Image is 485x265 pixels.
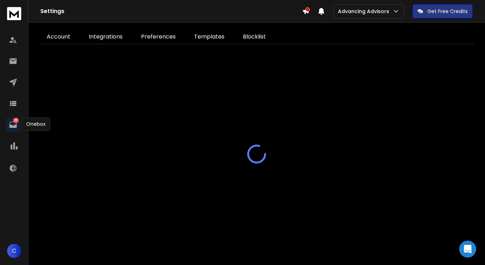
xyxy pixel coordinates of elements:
p: 98 [13,118,19,123]
a: Blocklist [236,30,273,44]
a: Integrations [82,30,130,44]
img: logo [7,7,21,20]
div: Open Intercom Messenger [459,241,476,258]
p: Get Free Credits [427,8,468,15]
a: Templates [187,30,232,44]
button: C [7,244,21,258]
p: Advancing Advisors [338,8,392,15]
div: Onebox [22,117,50,131]
a: Preferences [134,30,183,44]
a: Account [40,30,77,44]
h1: Settings [40,7,302,16]
button: Get Free Credits [413,4,473,18]
a: 98 [6,118,20,132]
